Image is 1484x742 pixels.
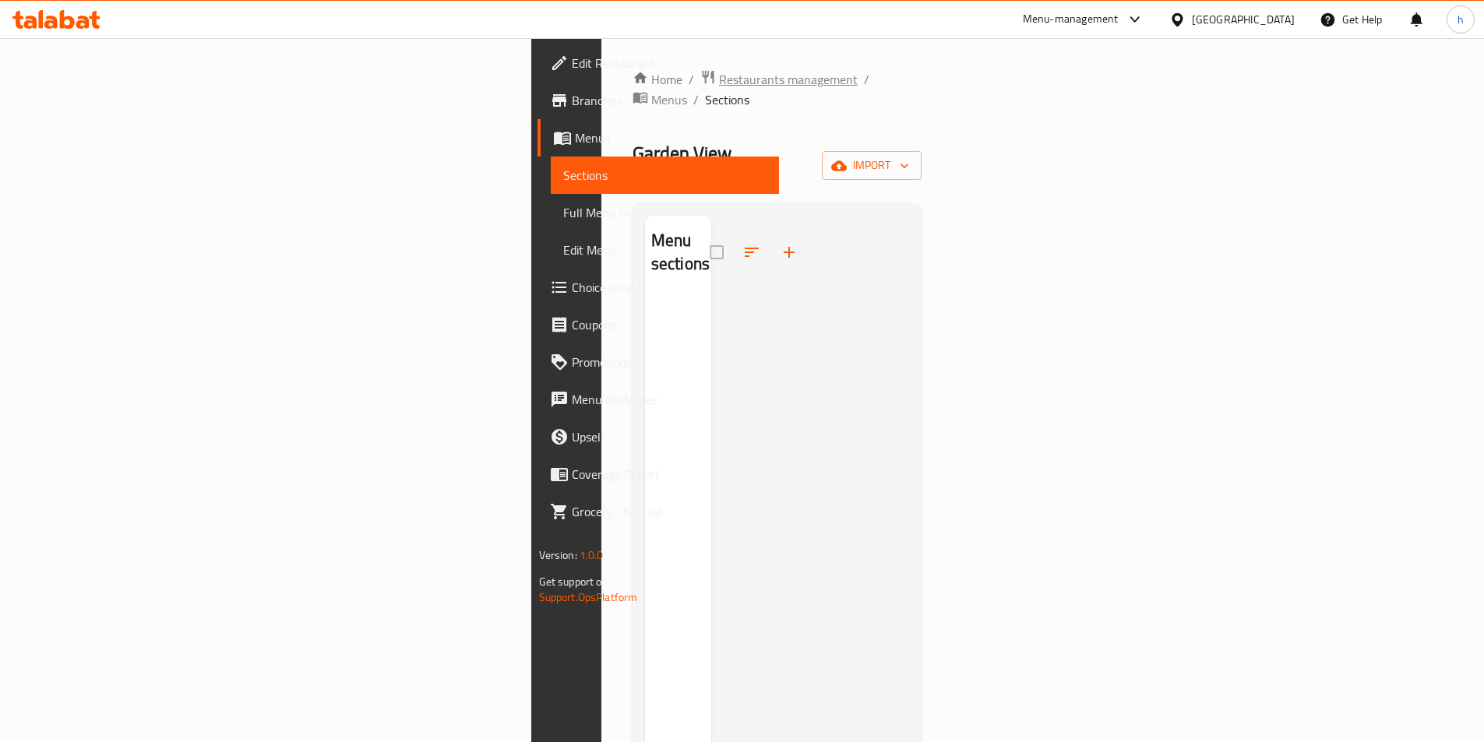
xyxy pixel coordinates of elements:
[538,306,779,343] a: Coupons
[538,269,779,306] a: Choice Groups
[770,234,808,271] button: Add section
[538,455,779,493] a: Coverage Report
[572,427,767,446] span: Upsell
[572,390,767,409] span: Menu disclaimer
[563,166,767,185] span: Sections
[645,290,711,302] nav: Menu sections
[834,156,909,175] span: import
[575,128,767,147] span: Menus
[538,44,779,82] a: Edit Restaurant
[822,151,922,180] button: import
[572,278,767,297] span: Choice Groups
[1192,11,1295,28] div: [GEOGRAPHIC_DATA]
[539,587,638,607] a: Support.OpsPlatform
[538,119,779,156] a: Menus
[700,69,858,90] a: Restaurants management
[572,353,767,371] span: Promotions
[538,493,779,530] a: Grocery Checklist
[719,70,858,89] span: Restaurants management
[864,70,869,89] li: /
[539,545,577,565] span: Version:
[572,91,767,110] span: Branches
[563,241,767,259] span: Edit Menu
[563,203,767,222] span: Full Menu View
[580,545,604,565] span: 1.0.0
[551,194,779,231] a: Full Menu View
[572,54,767,72] span: Edit Restaurant
[1458,11,1464,28] span: h
[538,418,779,455] a: Upsell
[538,343,779,381] a: Promotions
[551,231,779,269] a: Edit Menu
[1023,10,1119,29] div: Menu-management
[538,82,779,119] a: Branches
[572,502,767,521] span: Grocery Checklist
[538,381,779,418] a: Menu disclaimer
[572,465,767,484] span: Coverage Report
[551,156,779,194] a: Sections
[539,571,611,592] span: Get support on:
[572,315,767,334] span: Coupons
